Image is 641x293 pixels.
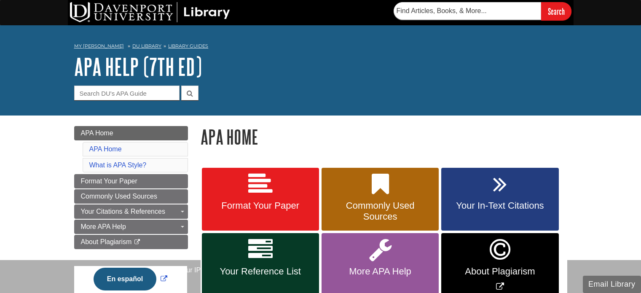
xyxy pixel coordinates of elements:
[328,266,432,277] span: More APA Help
[448,266,552,277] span: About Plagiarism
[74,189,188,204] a: Commonly Used Sources
[208,266,313,277] span: Your Reference List
[74,220,188,234] a: More APA Help
[91,275,169,282] a: Link opens in new window
[94,268,156,290] button: En español
[89,161,147,169] a: What is APA Style?
[168,43,208,49] a: Library Guides
[202,168,319,231] a: Format Your Paper
[441,168,558,231] a: Your In-Text Citations
[89,145,122,153] a: APA Home
[132,43,161,49] a: DU Library
[81,208,165,215] span: Your Citations & References
[74,40,567,54] nav: breadcrumb
[201,126,567,148] h1: APA Home
[583,276,641,293] button: Email Library
[328,200,432,222] span: Commonly Used Sources
[74,174,188,188] a: Format Your Paper
[74,54,202,80] a: APA Help (7th Ed)
[81,238,132,245] span: About Plagiarism
[134,239,141,245] i: This link opens in a new window
[81,223,126,230] span: More APA Help
[208,200,313,211] span: Format Your Paper
[74,86,180,100] input: Search DU's APA Guide
[74,43,124,50] a: My [PERSON_NAME]
[541,2,571,20] input: Search
[322,168,439,231] a: Commonly Used Sources
[74,204,188,219] a: Your Citations & References
[394,2,541,20] input: Find Articles, Books, & More...
[70,2,230,22] img: DU Library
[74,126,188,140] a: APA Home
[448,200,552,211] span: Your In-Text Citations
[81,177,137,185] span: Format Your Paper
[81,193,157,200] span: Commonly Used Sources
[74,235,188,249] a: About Plagiarism
[394,2,571,20] form: Searches DU Library's articles, books, and more
[81,129,113,137] span: APA Home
